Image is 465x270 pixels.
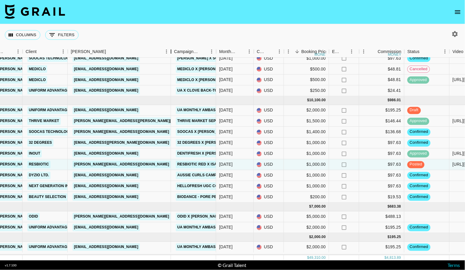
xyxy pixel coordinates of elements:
div: $24.41 [359,86,404,96]
button: Menu [441,47,450,56]
button: Menu [207,47,216,56]
a: [EMAIL_ADDRESS][DOMAIN_NAME] [73,183,140,190]
div: money [315,53,328,56]
div: $97.63 [359,181,404,192]
div: 10,100.00 [309,98,326,103]
div: $97.63 [359,149,404,159]
a: HelloFresh UGC Collab [176,183,229,190]
div: Expenses: Remove Commission? [329,46,359,58]
a: Aussie Curls Campaign x [PERSON_NAME] [176,172,263,179]
span: approved [407,77,429,83]
a: [EMAIL_ADDRESS][DOMAIN_NAME] [73,172,140,179]
div: USD [254,212,284,222]
div: Oct '25 [219,224,233,231]
div: 49,310.00 [309,255,326,260]
button: Sort [37,47,45,56]
a: Soocas Technology Co., Ltd [27,55,90,62]
a: Resbiotic [27,161,51,168]
a: UA x Clove Back-To-School [176,87,236,95]
div: $ [309,204,311,209]
span: cancelled [408,66,430,72]
button: Sort [106,47,114,56]
div: Oct '25 [219,214,233,220]
div: $1,000.00 [284,138,329,149]
div: Commission [378,46,401,58]
div: $488.13 [359,212,404,222]
a: odiD x [PERSON_NAME] [176,213,223,221]
a: [EMAIL_ADDRESS][DOMAIN_NAME] [73,87,140,95]
button: Menu [284,47,293,56]
a: [EMAIL_ADDRESS][DOMAIN_NAME] [73,55,140,62]
div: v 1.7.100 [5,263,17,267]
div: Currency [254,46,284,58]
div: $1,000.00 [284,53,329,64]
a: Inout [27,150,42,158]
div: 2,000.00 [311,235,326,240]
div: Sep '25 [219,194,233,200]
div: Booker [68,46,171,58]
a: [PERSON_NAME] x Soocas [176,55,230,62]
div: Status [407,46,420,58]
div: $ [388,204,390,209]
div: $1,000.00 [284,170,329,181]
button: Sort [369,47,378,56]
div: USD [254,159,284,170]
a: [EMAIL_ADDRESS][DOMAIN_NAME] [73,224,140,231]
div: Sep '25 [219,140,233,146]
div: $97.63 [359,138,404,149]
div: Campaign (Type) [174,46,199,58]
button: Sort [199,47,207,56]
div: Sep '25 [219,162,233,168]
span: confirmed [407,244,431,250]
div: $ [388,235,390,240]
span: confirmed [407,55,431,61]
a: Uniform Advantage [27,87,71,95]
a: Dyzio Ltd. [27,172,51,179]
a: Mediclo [27,65,47,73]
button: Menu [347,47,356,56]
a: [PERSON_NAME][EMAIL_ADDRESS][DOMAIN_NAME] [73,213,171,221]
div: $1,000.00 [284,149,329,159]
div: Month Due [219,46,236,58]
div: USD [254,116,284,127]
a: [EMAIL_ADDRESS][DOMAIN_NAME] [73,243,140,251]
div: $1,000.00 [284,159,329,170]
button: Sort [267,47,275,56]
a: Soocas Technology Co., Ltd [27,128,90,136]
span: confirmed [407,225,431,231]
div: $195.25 [359,242,404,253]
span: approved [407,118,429,124]
div: Nov '25 [219,244,233,250]
a: UA Monthly Ambassador Campaign [176,243,251,251]
div: Aug '25 [219,77,233,83]
div: USD [254,105,284,116]
a: Mediclo [27,76,47,84]
img: Grail Talent [5,4,65,19]
button: Menu [245,47,254,56]
div: 683.38 [390,204,401,209]
a: Thrive Market [27,118,61,125]
div: 4,813.89 [387,255,401,260]
div: Month Due [216,46,254,58]
button: Menu [59,47,68,56]
a: Mediclo x [PERSON_NAME] [176,65,231,73]
div: [PERSON_NAME] [71,46,106,58]
div: Client [23,46,68,58]
div: © Grail Talent [218,262,247,268]
a: [EMAIL_ADDRESS][DOMAIN_NAME] [73,65,140,73]
button: Sort [5,47,14,56]
div: $19.53 [359,192,404,203]
div: $ [307,255,309,260]
div: $ [307,98,309,103]
div: $97.63 [359,53,404,64]
a: 32 Degrees [27,139,54,147]
a: Biodance - Pore Perfecting Collagen Peptide Serum [176,193,290,201]
a: [EMAIL_ADDRESS][DOMAIN_NAME] [73,107,140,114]
div: $2,000.00 [284,105,329,116]
div: Sep '25 [219,129,233,135]
div: USD [254,181,284,192]
div: USD [254,53,284,64]
div: Booking Price [301,46,328,58]
button: Show filters [45,30,79,40]
a: odiD [27,213,40,221]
